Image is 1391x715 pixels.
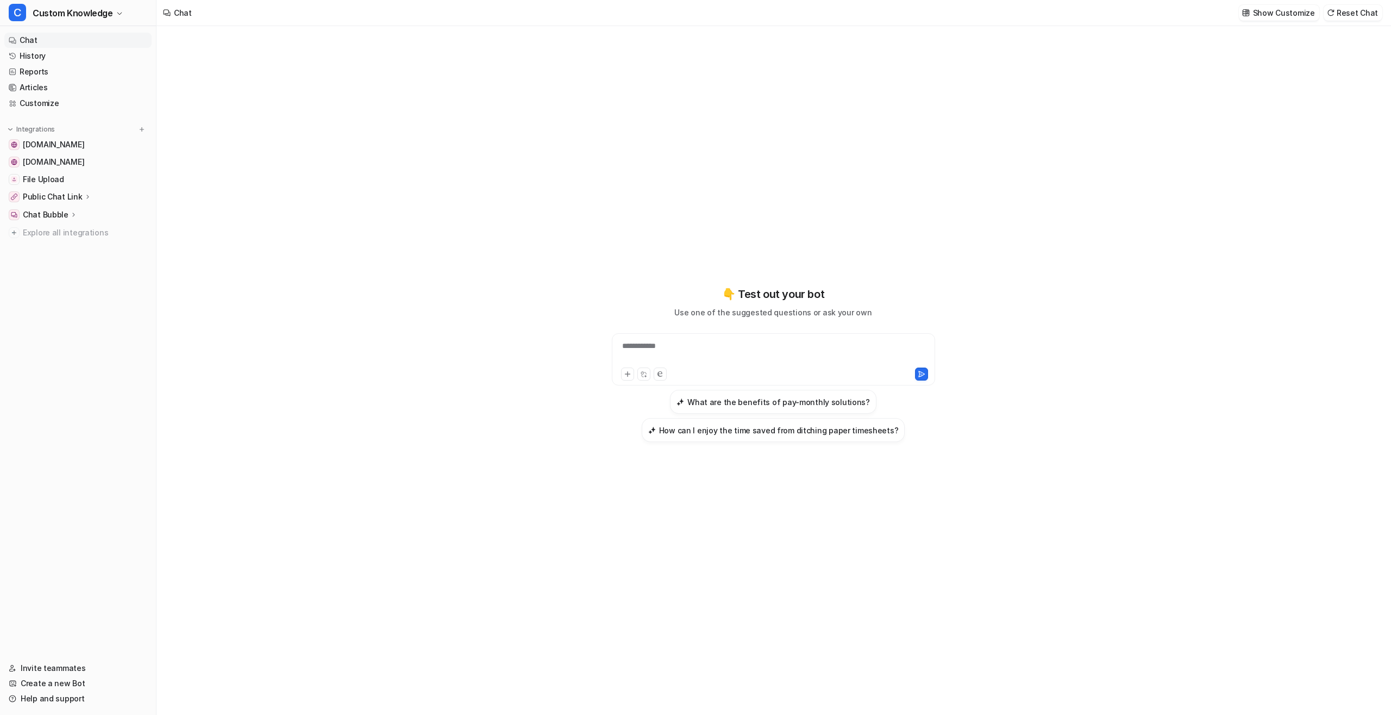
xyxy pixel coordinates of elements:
a: File UploadFile Upload [4,172,152,187]
p: 👇 Test out your bot [722,286,824,302]
a: Create a new Bot [4,676,152,691]
p: Integrations [16,125,55,134]
a: Chat [4,33,152,48]
img: reset [1327,9,1334,17]
p: Show Customize [1253,7,1315,18]
img: Chat Bubble [11,212,17,218]
a: Invite teammates [4,661,152,676]
button: Show Customize [1239,5,1319,21]
p: Chat Bubble [23,209,68,220]
img: explore all integrations [9,227,20,238]
span: C [9,4,26,21]
span: File Upload [23,174,64,185]
img: secure.timedock.com [11,159,17,165]
span: Explore all integrations [23,224,147,241]
button: What are the benefits of pay-monthly solutions?What are the benefits of pay-monthly solutions? [670,390,876,414]
span: [DOMAIN_NAME] [23,139,84,150]
h3: How can I enjoy the time saved from ditching paper timesheets? [659,425,899,436]
a: Explore all integrations [4,225,152,240]
img: What are the benefits of pay-monthly solutions? [676,398,684,406]
span: Custom Knowledge [33,5,113,21]
img: File Upload [11,176,17,183]
button: How can I enjoy the time saved from ditching paper timesheets?How can I enjoy the time saved from... [642,418,905,442]
a: Articles [4,80,152,95]
img: menu_add.svg [138,126,146,133]
button: Integrations [4,124,58,135]
p: Public Chat Link [23,191,83,202]
a: Help and support [4,691,152,706]
div: Chat [174,7,192,18]
a: Reports [4,64,152,79]
img: timedock.com [11,141,17,148]
a: History [4,48,152,64]
a: timedock.com[DOMAIN_NAME] [4,137,152,152]
img: How can I enjoy the time saved from ditching paper timesheets? [648,426,656,434]
img: expand menu [7,126,14,133]
img: Public Chat Link [11,194,17,200]
p: Use one of the suggested questions or ask your own [674,307,872,318]
h3: What are the benefits of pay-monthly solutions? [687,396,870,408]
span: [DOMAIN_NAME] [23,157,84,167]
a: secure.timedock.com[DOMAIN_NAME] [4,154,152,170]
button: Reset Chat [1324,5,1382,21]
img: customize [1242,9,1250,17]
a: Customize [4,96,152,111]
